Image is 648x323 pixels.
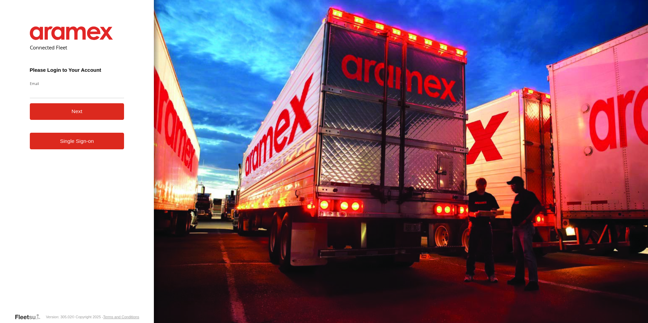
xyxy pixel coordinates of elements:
[30,81,124,86] label: Email
[30,133,124,149] a: Single Sign-on
[30,103,124,120] button: Next
[30,44,124,51] h2: Connected Fleet
[72,315,139,319] div: © Copyright 2025 -
[15,314,46,320] a: Visit our Website
[30,67,124,73] h3: Please Login to Your Account
[30,26,113,40] img: Aramex
[103,315,139,319] a: Terms and Conditions
[46,315,72,319] div: Version: 305.02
